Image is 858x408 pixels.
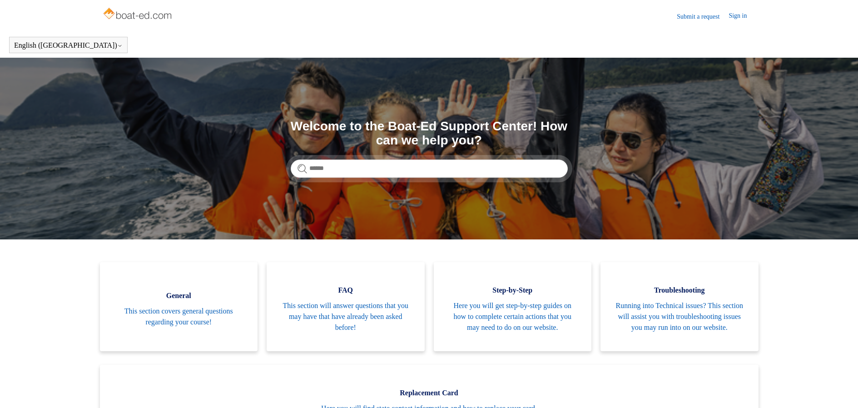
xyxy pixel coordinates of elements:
[267,262,425,351] a: FAQ This section will answer questions that you may have that have already been asked before!
[291,159,568,178] input: Search
[614,285,745,296] span: Troubleshooting
[447,300,578,333] span: Here you will get step-by-step guides on how to complete certain actions that you may need to do ...
[614,300,745,333] span: Running into Technical issues? This section will assist you with troubleshooting issues you may r...
[114,306,244,328] span: This section covers general questions regarding your course!
[100,262,258,351] a: General This section covers general questions regarding your course!
[434,262,592,351] a: Step-by-Step Here you will get step-by-step guides on how to complete certain actions that you ma...
[677,12,729,21] a: Submit a request
[114,388,745,398] span: Replacement Card
[291,119,568,148] h1: Welcome to the Boat-Ed Support Center! How can we help you?
[729,11,756,22] a: Sign in
[102,5,174,24] img: Boat-Ed Help Center home page
[828,378,851,401] div: Live chat
[447,285,578,296] span: Step-by-Step
[600,262,759,351] a: Troubleshooting Running into Technical issues? This section will assist you with troubleshooting ...
[14,41,123,50] button: English ([GEOGRAPHIC_DATA])
[280,285,411,296] span: FAQ
[114,290,244,301] span: General
[280,300,411,333] span: This section will answer questions that you may have that have already been asked before!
